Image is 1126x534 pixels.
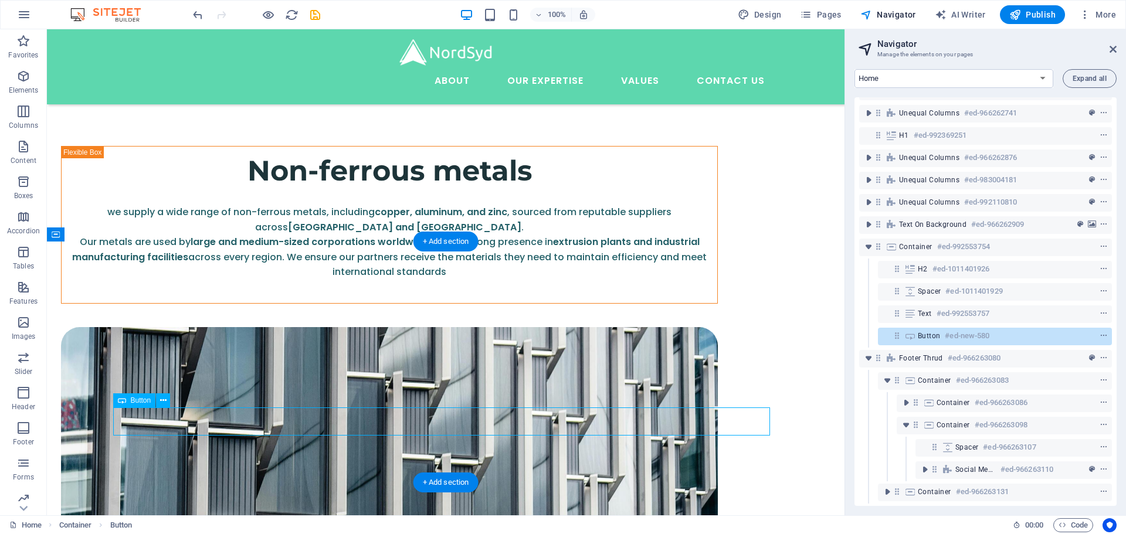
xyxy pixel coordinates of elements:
button: context-menu [1098,240,1110,254]
button: Pages [795,5,846,24]
h6: #ed-992553754 [937,240,990,254]
button: toggle-expand [880,373,894,387]
button: context-menu [1098,262,1110,276]
h6: #ed-966262909 [971,217,1024,232]
h3: Manage the elements on your pages [877,49,1093,60]
p: Slider [15,367,33,376]
button: context-menu [1098,351,1110,365]
span: Code [1059,518,1088,532]
img: Editor Logo [67,8,155,22]
span: Container [918,487,951,496]
h6: #ed-new-580 [945,329,989,343]
span: Text on background [899,220,966,229]
nav: breadcrumb [59,518,133,532]
button: context-menu [1098,284,1110,298]
span: Publish [1009,9,1056,21]
span: : [1033,521,1035,529]
button: Code [1053,518,1093,532]
span: Container [937,420,970,430]
button: context-menu [1098,396,1110,410]
h6: #ed-1011401929 [945,284,1002,298]
button: toggle-expand [899,396,913,410]
button: context-menu [1098,440,1110,454]
i: Undo: Change button (Ctrl+Z) [191,8,205,22]
h6: #ed-966263098 [975,418,1027,432]
button: toggle-expand [862,195,876,209]
h6: #ed-966263086 [975,396,1027,410]
span: Button [918,331,940,341]
button: toggle-expand [880,485,894,499]
button: preset [1086,173,1098,187]
h6: #ed-992553757 [937,307,989,321]
div: + Add section [413,232,479,251]
p: Images [12,332,36,341]
p: Tables [13,261,34,271]
span: Unequal Columns [899,153,959,162]
button: preset [1086,462,1098,477]
button: reload [284,8,299,22]
button: AI Writer [930,5,991,24]
span: Container [899,242,932,251]
button: 100% [530,8,572,22]
span: Social Media Icons [955,465,996,474]
div: + Add section [413,472,479,492]
h6: #ed-966262876 [964,151,1017,165]
span: Unequal Columns [899,108,959,118]
button: toggle-expand [862,351,876,365]
h2: Navigator [877,39,1117,49]
h6: #ed-966262741 [964,106,1017,120]
button: save [308,8,322,22]
span: Container [918,376,951,385]
button: background [1086,217,1098,232]
span: Click to select. Double-click to edit [110,518,133,532]
button: toggle-expand [899,418,913,432]
button: toggle-expand [862,173,876,187]
h6: #ed-966263107 [983,440,1036,454]
button: More [1074,5,1121,24]
span: Text [918,309,932,318]
span: Design [738,9,782,21]
button: context-menu [1098,485,1110,499]
h6: #ed-966263131 [956,485,1009,499]
p: Forms [13,472,34,482]
button: preset [1086,106,1098,120]
h6: Session time [1013,518,1044,532]
button: context-menu [1098,307,1110,321]
button: context-menu [1098,173,1110,187]
button: Design [733,5,786,24]
button: context-menu [1098,128,1110,142]
h6: #ed-1011401926 [932,262,989,276]
h6: #ed-966263083 [956,373,1009,387]
p: Header [12,402,35,411]
button: toggle-expand [862,151,876,165]
button: context-menu [1098,217,1110,232]
button: context-menu [1098,106,1110,120]
button: preset [1074,217,1086,232]
button: preset [1086,151,1098,165]
p: Boxes [14,191,33,200]
h6: #ed-966263080 [948,351,1000,365]
button: Usercentrics [1103,518,1117,532]
button: Publish [1000,5,1065,24]
p: Features [9,297,38,306]
span: More [1079,9,1116,21]
span: AI Writer [935,9,986,21]
button: toggle-expand [862,217,876,232]
span: 00 00 [1025,518,1043,532]
button: context-menu [1098,151,1110,165]
span: Unequal Columns [899,198,959,207]
button: Expand all [1063,69,1117,88]
span: H1 [899,131,909,140]
button: toggle-expand [918,462,932,477]
button: toggle-expand [862,106,876,120]
span: Expand all [1073,75,1107,82]
span: H2 [918,264,928,274]
button: context-menu [1098,329,1110,343]
button: context-menu [1098,373,1110,387]
span: Button [131,397,151,404]
button: preset [1086,351,1098,365]
button: Navigator [856,5,921,24]
p: Footer [13,437,34,447]
span: Spacer [918,287,941,296]
a: Click to cancel selection. Double-click to open Pages [9,518,42,532]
